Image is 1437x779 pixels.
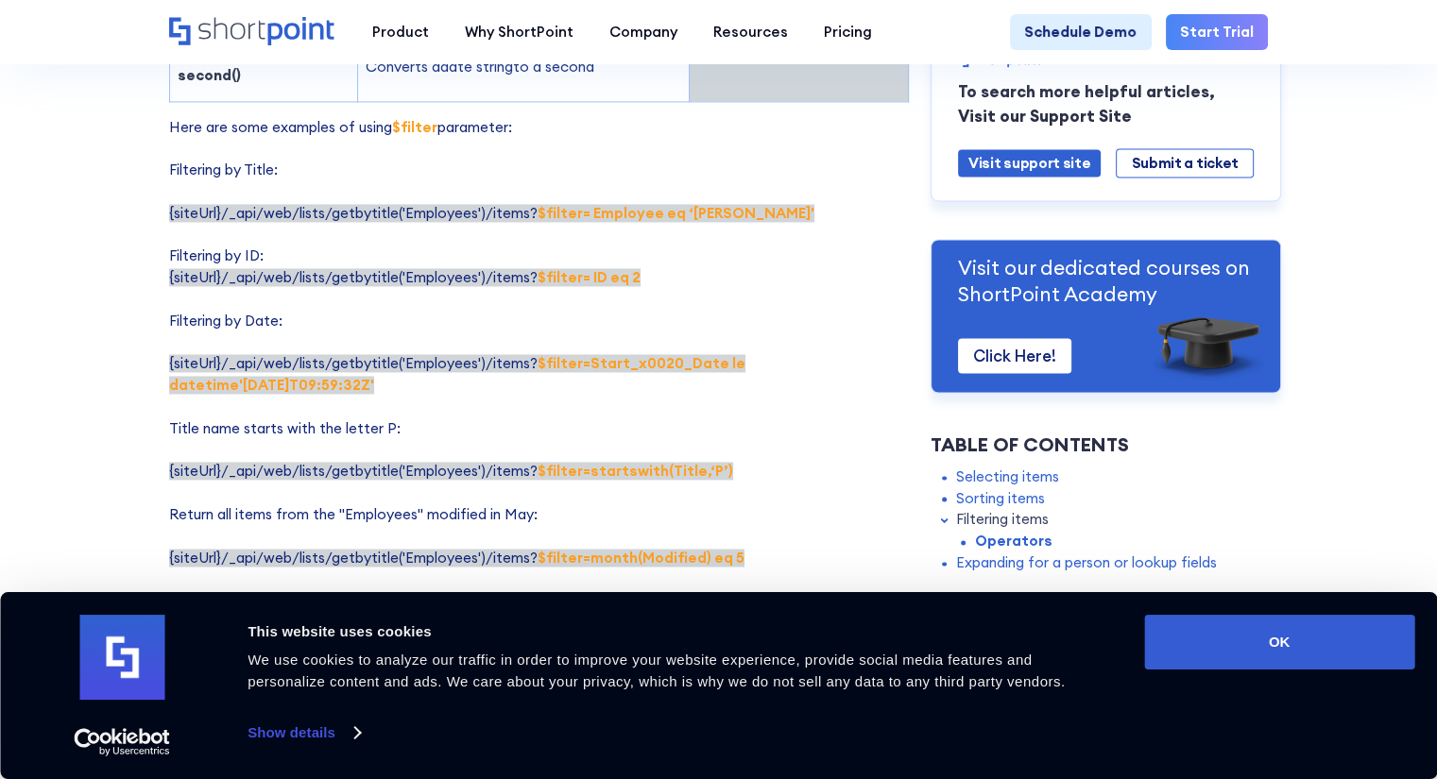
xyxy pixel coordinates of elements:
[609,22,677,43] div: Company
[538,204,814,222] strong: $filter= Employee eq ‘[PERSON_NAME]'
[958,339,1071,374] a: Click Here!
[169,462,733,480] span: {siteUrl}/_api/web/lists/getbytitle('Employees')/items?
[248,719,359,747] a: Show details
[956,467,1059,489] a: Selecting items
[169,204,814,222] span: {siteUrl}/_api/web/lists/getbytitle('Employees')/items?
[354,14,447,50] a: Product
[79,615,164,700] img: logo
[1116,149,1253,179] a: Submit a ticket
[1166,14,1268,50] a: Start Trial
[975,532,1052,553] a: Operators
[931,432,1281,460] div: Table of Contents
[1144,615,1414,669] button: OK
[178,66,241,84] strong: second()
[958,256,1254,308] p: Visit our dedicated courses on ShortPoint Academy
[366,57,681,78] p: Converts a to a second
[372,22,429,43] div: Product
[591,14,695,50] a: Company
[538,268,641,286] strong: $filter= ID eq 2
[392,118,437,136] strong: $filter
[1010,14,1151,50] a: Schedule Demo
[169,549,744,567] span: {siteUrl}/_api/web/lists/getbytitle('Employees')/items?
[169,268,641,286] span: {siteUrl}/_api/web/lists/getbytitle('Employees')/items?
[465,22,573,43] div: Why ShortPoint
[824,22,872,43] div: Pricing
[248,620,1102,643] div: This website uses cookies
[806,14,890,50] a: Pricing
[538,549,744,567] strong: $filter=month(Modified) eq 5
[447,14,591,50] a: Why ShortPoint
[169,17,336,48] a: Home
[958,81,1254,129] p: To search more helpful articles, Visit our Support Site
[440,58,513,76] span: date string
[40,728,205,756] a: Usercentrics Cookiebot - opens in a new window
[958,150,1102,178] a: Visit support site
[713,22,788,43] div: Resources
[956,489,1045,511] a: Sorting items
[248,652,1065,689] span: We use cookies to analyze our traffic in order to improve your website experience, provide social...
[538,462,733,480] strong: $filter=startswith(Title,‘P’)
[956,553,1217,575] a: Expanding for a person or lookup fields
[169,117,909,699] p: Here are some examples of using parameter: Filtering by Title: Filtering by ID: Filtering by Date...
[956,510,1049,532] a: Filtering items
[695,14,806,50] a: Resources
[169,354,745,394] span: {siteUrl}/_api/web/lists/getbytitle('Employees')/items?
